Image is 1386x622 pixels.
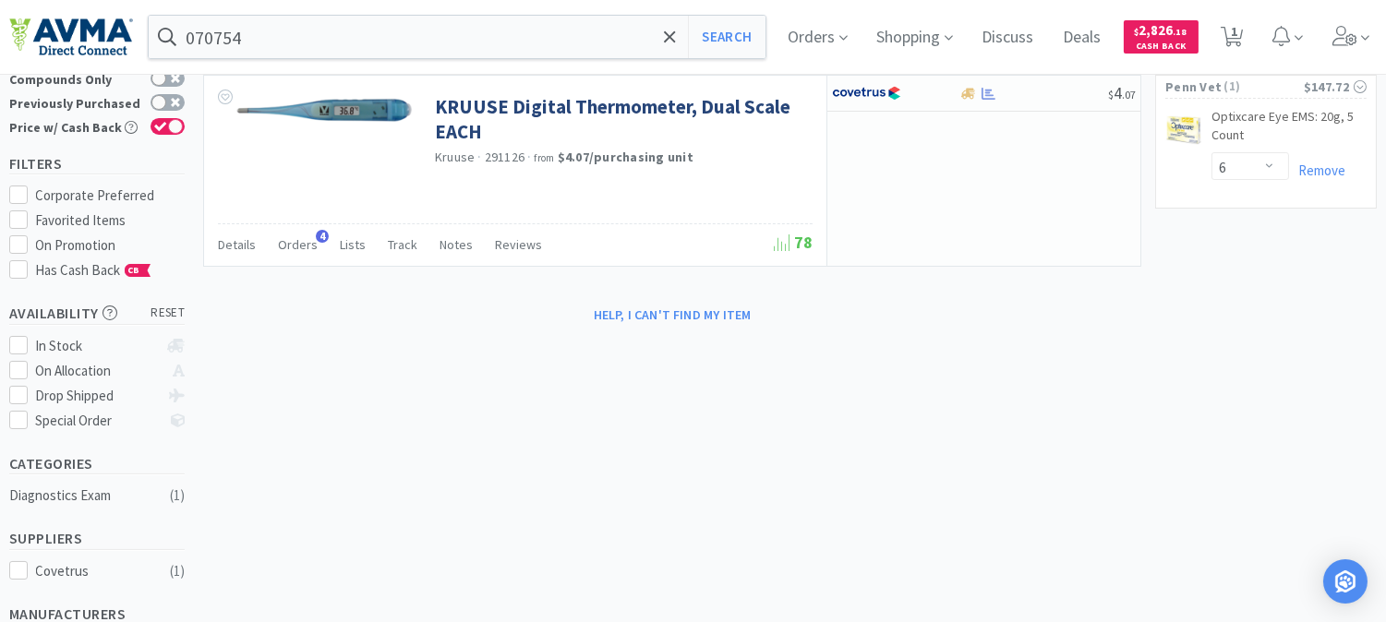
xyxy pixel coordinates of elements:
img: 77fca1acd8b6420a9015268ca798ef17_1.png [832,79,901,107]
div: Previously Purchased [9,94,141,110]
h5: Categories [9,453,185,474]
span: Has Cash Back [36,261,151,279]
span: Notes [440,236,473,253]
strong: $4.07 / purchasing unit [558,149,693,165]
a: Kruuse [435,149,476,165]
a: Remove [1289,161,1345,179]
span: 2,826 [1135,21,1187,39]
span: 4 [1108,82,1136,103]
span: Details [218,236,256,253]
a: Optixcare Eye EMS: 20g, 5 Count [1211,108,1367,151]
h5: Suppliers [9,528,185,549]
div: Corporate Preferred [36,185,186,207]
img: 5d3abc19af1f49c99fa2e3e0ee065076_544183.png [232,94,416,126]
a: Deals [1056,30,1109,46]
div: In Stock [36,335,159,357]
span: Cash Back [1135,42,1187,54]
span: Track [388,236,417,253]
a: KRUUSE Digital Thermometer, Dual Scale EACH [435,94,808,145]
span: Orders [278,236,318,253]
div: Price w/ Cash Back [9,118,141,134]
span: ( 1 ) [1222,78,1303,96]
img: e4e33dab9f054f5782a47901c742baa9_102.png [9,18,133,56]
span: 78 [774,232,813,253]
span: . 18 [1174,26,1187,38]
span: 4 [316,230,329,243]
div: Favorited Items [36,209,186,232]
h5: Availability [9,303,185,324]
span: · [527,149,531,165]
a: 1 [1213,31,1251,48]
span: · [478,149,482,165]
input: Search by item, sku, manufacturer, ingredient, size... [149,16,765,58]
div: Compounds Only [9,70,141,86]
span: 291126 [485,149,525,165]
div: $147.72 [1304,77,1367,97]
span: $ [1135,26,1139,38]
a: Discuss [975,30,1042,46]
div: Open Intercom Messenger [1323,559,1368,604]
span: CB [126,265,144,276]
div: Diagnostics Exam [9,484,159,507]
span: from [535,151,555,164]
div: On Allocation [36,360,159,382]
span: Reviews [495,236,542,253]
span: $ [1108,88,1114,102]
div: Special Order [36,410,159,432]
div: Covetrus [36,560,151,582]
div: ( 1 ) [170,484,185,507]
button: Search [688,16,765,58]
div: On Promotion [36,234,186,257]
img: b7aa302f787749648a5d1a145ac938bd_413743.png [1165,112,1202,149]
span: reset [151,304,186,323]
button: Help, I can't find my item [583,299,763,330]
span: . 07 [1122,88,1136,102]
div: Drop Shipped [36,385,159,407]
a: $2,826.18Cash Back [1124,12,1199,62]
h5: Filters [9,153,185,174]
div: ( 1 ) [170,560,185,582]
span: Penn Vet [1165,77,1222,97]
span: Lists [340,236,366,253]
